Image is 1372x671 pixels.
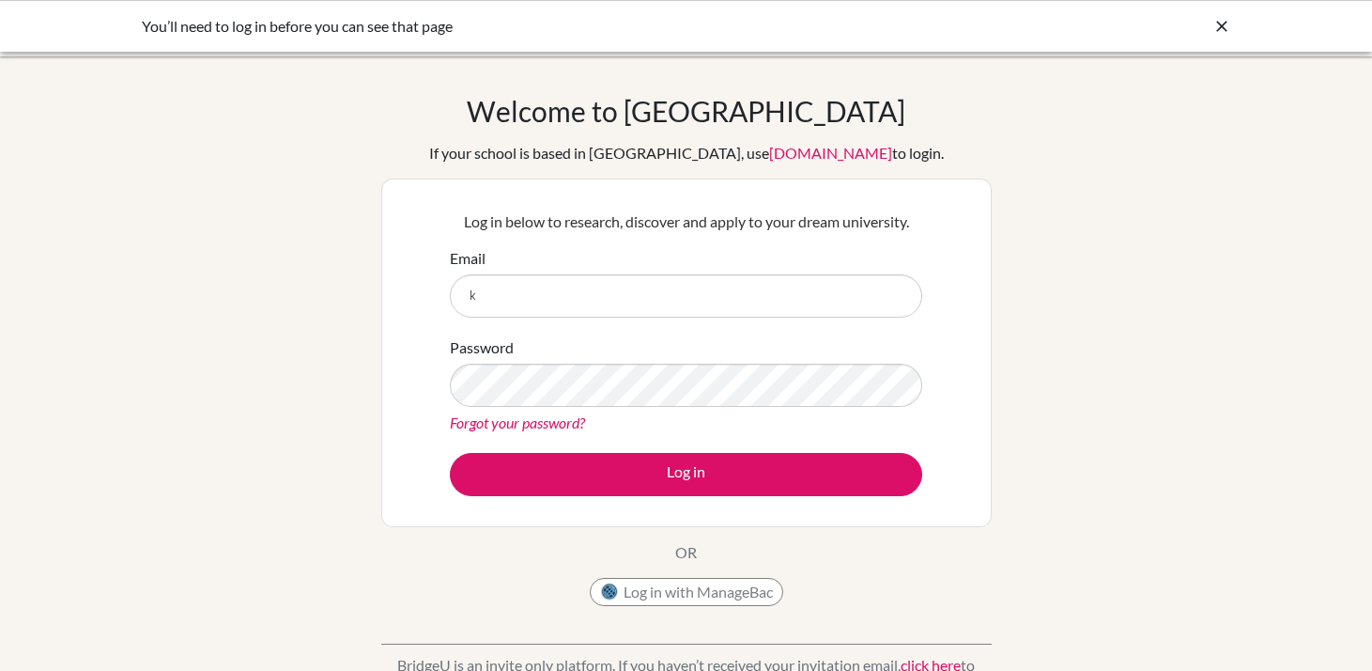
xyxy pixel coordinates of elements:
div: You’ll need to log in before you can see that page [142,15,949,38]
p: OR [675,541,697,564]
div: If your school is based in [GEOGRAPHIC_DATA], use to login. [429,142,944,164]
button: Log in [450,453,922,496]
label: Password [450,336,514,359]
button: Log in with ManageBac [590,578,783,606]
a: Forgot your password? [450,414,585,431]
h1: Welcome to [GEOGRAPHIC_DATA] [467,94,905,128]
a: [DOMAIN_NAME] [769,144,892,162]
p: Log in below to research, discover and apply to your dream university. [450,211,922,233]
label: Email [450,247,486,270]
